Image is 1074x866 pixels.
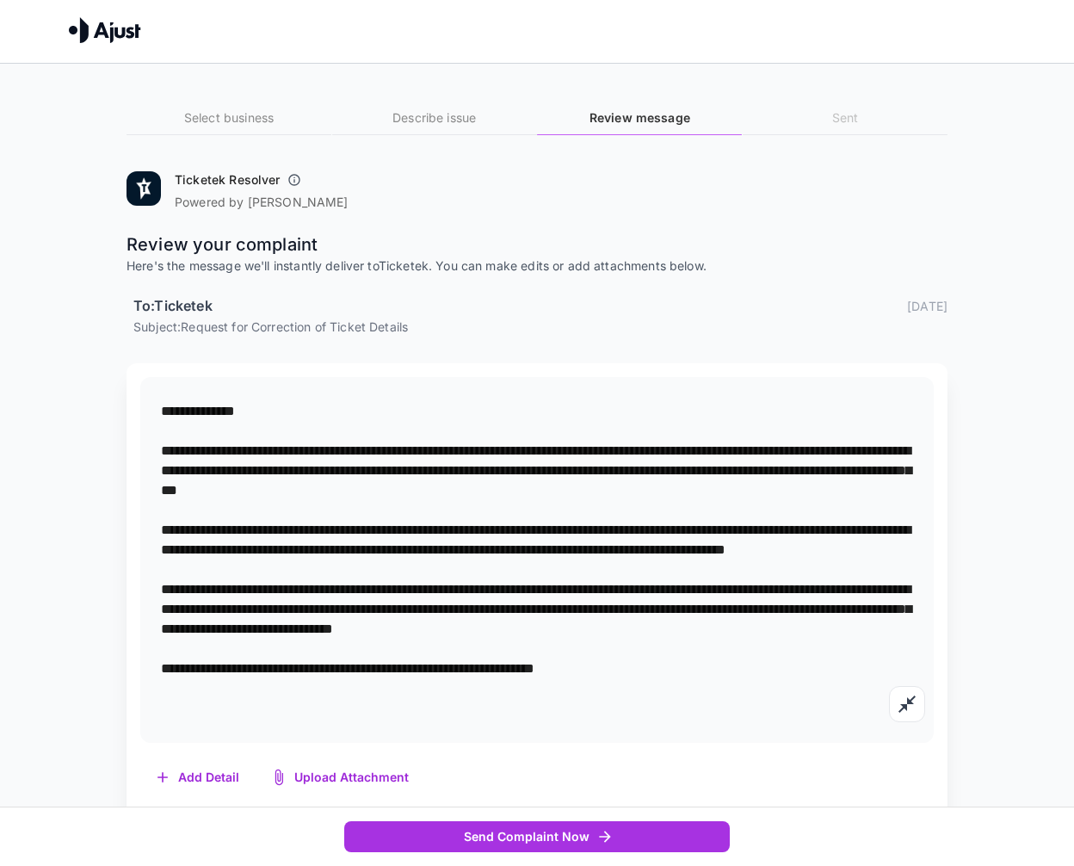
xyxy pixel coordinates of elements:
h6: Select business [127,108,331,127]
p: Subject: Request for Correction of Ticket Details [133,318,947,336]
button: Add Detail [140,760,256,795]
p: Here's the message we'll instantly deliver to Ticketek . You can make edits or add attachments be... [127,257,947,275]
h6: To: Ticketek [133,295,213,318]
p: Powered by [PERSON_NAME] [175,194,349,211]
img: Ajust [69,17,141,43]
p: [DATE] [907,297,947,315]
h6: Review message [537,108,742,127]
h6: Ticketek Resolver [175,171,281,189]
button: Upload Attachment [256,760,426,795]
img: Ticketek [127,171,161,206]
button: Send Complaint Now [344,821,730,853]
h6: Describe issue [332,108,537,127]
p: Review your complaint [127,232,947,257]
h6: Sent [743,108,947,127]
